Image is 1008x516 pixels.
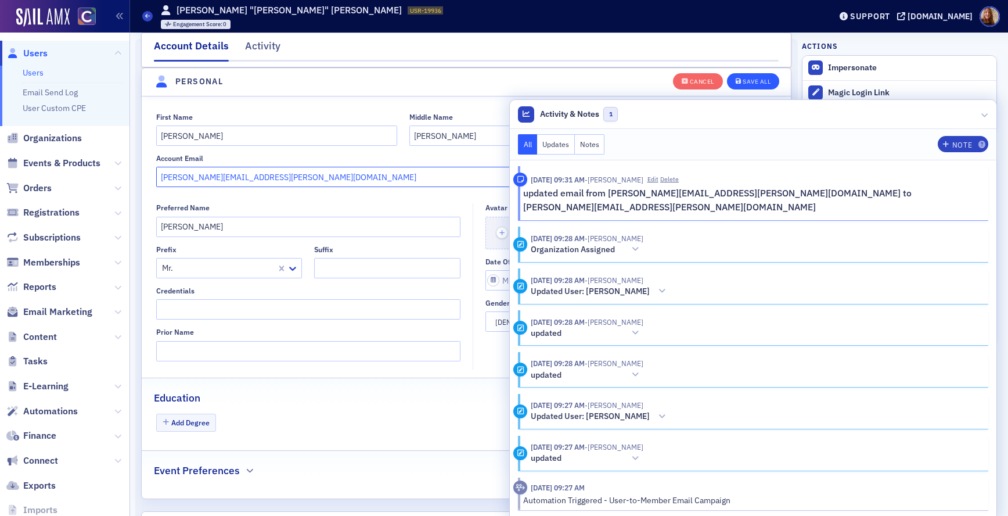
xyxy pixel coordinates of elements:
[6,47,48,60] a: Users
[6,157,100,170] a: Events & Products
[23,405,78,418] span: Automations
[531,245,615,255] h5: Organization Assigned
[173,20,224,28] span: Engagement Score :
[6,132,82,145] a: Organizations
[485,311,582,332] button: [DEMOGRAPHIC_DATA]
[802,41,838,51] h4: Actions
[585,234,643,243] span: Sean O'Flaherty
[23,87,78,98] a: Email Send Log
[485,217,777,249] button: Select or drag max 1 file
[513,446,528,461] div: Update
[523,187,980,214] p: updated email from [PERSON_NAME][EMAIL_ADDRESS][PERSON_NAME][DOMAIN_NAME] to [PERSON_NAME][EMAIL_...
[23,355,48,368] span: Tasks
[175,76,223,88] h4: Personal
[575,134,605,155] button: Notes
[485,299,510,307] div: Gender
[154,463,240,478] h2: Event Preferences
[727,73,779,89] button: Save All
[23,47,48,60] span: Users
[531,175,585,184] time: 10/3/2025 09:31 AM
[523,494,980,507] div: Automation Triggered - User-to-Member Email Campaign
[154,38,229,62] div: Account Details
[585,317,643,327] span: Sean O'Flaherty
[410,6,441,15] span: USR-19936
[531,328,561,339] h5: updated
[537,134,575,155] button: Updates
[173,21,227,28] div: 0
[23,157,100,170] span: Events & Products
[952,142,972,148] div: Note
[980,6,1000,27] span: Profile
[513,321,528,335] div: Update
[531,453,643,465] button: updated
[245,38,280,60] div: Activity
[485,203,507,212] div: Avatar
[585,275,643,285] span: Sean O'Flaherty
[531,285,670,298] button: Updated User: [PERSON_NAME]
[23,380,69,393] span: E-Learning
[23,331,57,343] span: Content
[6,405,78,418] a: Automations
[156,203,210,212] div: Preferred Name
[6,380,69,393] a: E-Learning
[743,78,771,85] div: Save All
[6,479,56,492] a: Exports
[314,245,333,254] div: Suffix
[518,134,538,155] button: All
[531,369,643,381] button: updated
[156,328,194,336] div: Prior Name
[23,182,52,195] span: Orders
[156,286,195,295] div: Credentials
[513,404,528,419] div: Activity
[531,411,670,423] button: Updated User: [PERSON_NAME]
[531,370,561,381] h5: updated
[23,103,86,113] a: User Custom CPE
[23,206,80,219] span: Registrations
[531,327,643,339] button: updated
[531,400,585,410] time: 10/3/2025 09:27 AM
[531,275,585,285] time: 10/3/2025 09:28 AM
[513,237,528,252] div: Activity
[603,107,618,121] span: 1
[938,136,988,152] button: Note
[585,400,643,410] span: Sean O'Flaherty
[531,442,585,451] time: 10/3/2025 09:27 AM
[6,231,81,244] a: Subscriptions
[6,306,92,318] a: Email Marketing
[850,11,890,21] div: Support
[156,414,217,432] button: Add Degree
[6,429,56,442] a: Finance
[531,243,643,256] button: Organization Assigned
[531,453,561,464] h5: updated
[647,175,658,184] button: Edit
[6,355,48,368] a: Tasks
[23,306,92,318] span: Email Marketing
[540,108,599,120] span: Activity & Notes
[828,88,991,98] div: Magic Login Link
[156,154,203,163] div: Account Email
[660,175,679,184] button: Delete
[531,234,585,243] time: 10/3/2025 09:28 AM
[23,132,82,145] span: Organizations
[585,359,643,368] span: Sean O'Flaherty
[6,331,57,343] a: Content
[6,206,80,219] a: Registrations
[177,4,402,17] h1: [PERSON_NAME] "[PERSON_NAME]" [PERSON_NAME]
[156,113,193,121] div: First Name
[23,281,56,293] span: Reports
[409,113,453,121] div: Middle Name
[6,281,56,293] a: Reports
[690,78,714,85] div: Cancel
[23,256,80,269] span: Memberships
[531,317,585,327] time: 10/3/2025 09:28 AM
[585,175,643,184] span: Sheila Duggan
[897,12,977,20] button: [DOMAIN_NAME]
[908,11,973,21] div: [DOMAIN_NAME]
[23,429,56,442] span: Finance
[485,270,777,291] input: MM/DD/YYYY
[585,442,643,451] span: Sean O'Flaherty
[16,8,70,27] img: SailAMX
[23,454,58,467] span: Connect
[23,231,81,244] span: Subscriptions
